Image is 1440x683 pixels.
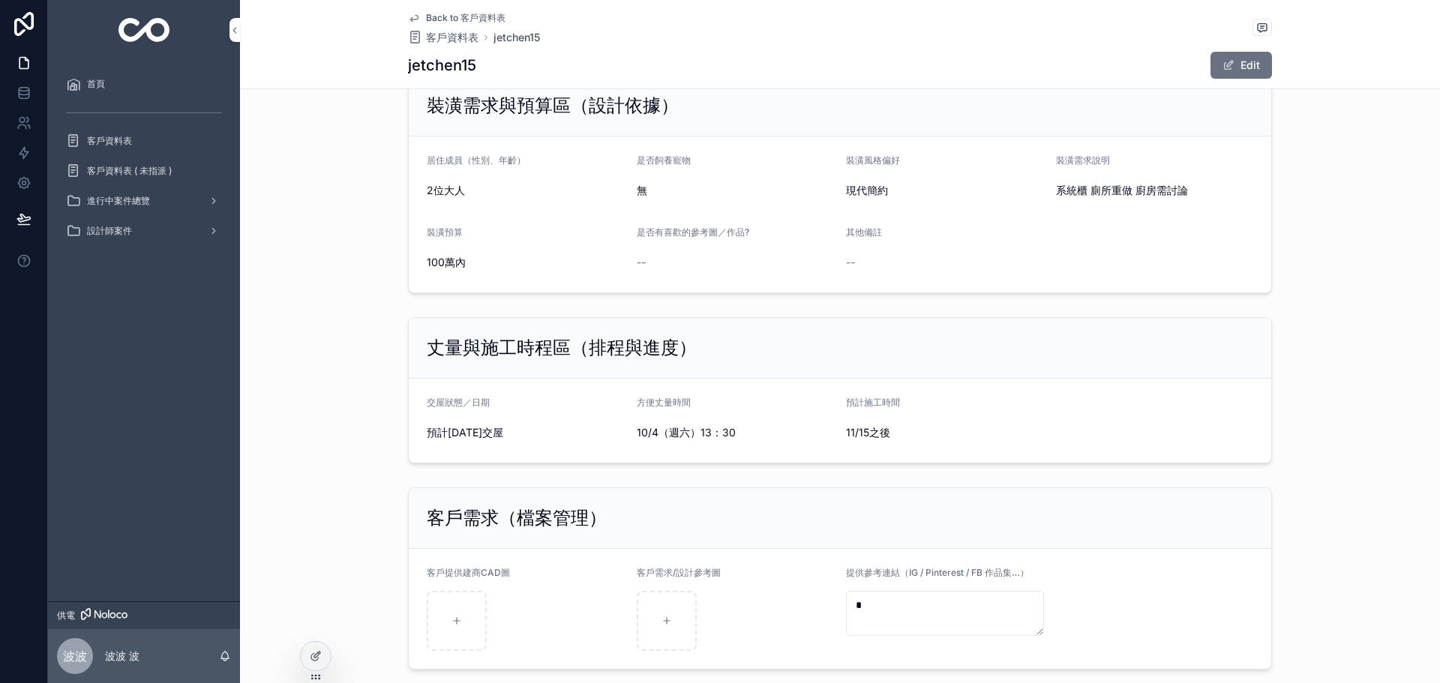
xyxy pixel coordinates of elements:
[427,183,625,198] span: 2位大人
[57,610,75,621] font: 供電
[63,647,87,665] span: 波波
[118,18,170,42] img: 應用程式徽標
[1056,154,1110,166] span: 裝潢需求說明
[427,567,510,578] span: 客戶提供建商CAD圖
[57,187,231,214] a: 進行中案件總覽
[637,255,646,270] span: --
[57,70,231,97] a: 首頁
[87,195,150,207] span: 進行中案件總覽
[1056,183,1254,198] span: 系統櫃 廁所重做 廚房需討論
[427,154,526,166] span: 居住成員（性別、年齡）
[846,397,900,408] span: 預計施工時間
[105,649,139,664] p: 波波 波
[87,225,132,237] span: 設計師案件
[846,255,855,270] span: --
[637,154,691,166] span: 是否飼養寵物
[87,165,172,177] span: 客戶資料表 ( 未指派 )
[427,397,490,408] span: 交屋狀態／日期
[637,397,691,408] span: 方便丈量時間
[87,135,132,147] span: 客戶資料表
[48,601,240,629] a: 供電
[427,336,697,360] h2: 丈量與施工時程區（排程與進度）
[426,12,505,24] span: Back to 客戶資料表
[846,183,1044,198] span: 現代簡約
[408,30,478,45] a: 客戶資料表
[57,217,231,244] a: 設計師案件
[846,154,900,166] span: 裝潢風格偏好
[846,567,1029,578] span: 提供參考連結（IG / Pinterest / FB 作品集…）
[427,506,607,530] h2: 客戶需求（檔案管理）
[408,12,505,24] a: Back to 客戶資料表
[57,157,231,184] a: 客戶資料表 ( 未指派 )
[408,55,476,76] h1: jetchen15
[846,226,882,238] span: 其他備註
[637,567,721,578] span: 客戶需求/設計參考圖
[427,226,463,238] span: 裝潢預算
[427,94,679,118] h2: 裝潢需求與預算區（設計依據）
[637,425,835,440] span: 10/4（週六）13：30
[427,255,625,270] span: 100萬內
[846,425,1044,440] span: 11/15之後
[426,30,478,45] span: 客戶資料表
[87,78,105,90] span: 首頁
[48,60,240,264] div: 可捲動內容
[1210,52,1272,79] button: Edit
[427,425,625,440] span: 預計[DATE]交屋
[493,30,540,45] a: jetchen15
[637,226,749,238] span: 是否有喜歡的參考圖／作品?
[637,183,835,198] span: 無
[57,127,231,154] a: 客戶資料表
